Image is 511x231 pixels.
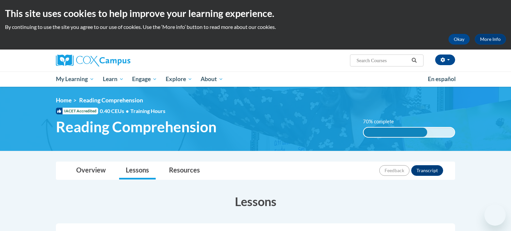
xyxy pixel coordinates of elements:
a: Cox Campus [56,55,182,66]
label: 70% complete [363,118,401,125]
iframe: Button to launch messaging window [484,204,506,226]
span: Explore [166,75,192,83]
span: My Learning [56,75,94,83]
input: Search Courses [356,57,409,64]
span: 0.40 CEUs [100,107,130,115]
a: Overview [70,162,112,179]
button: Account Settings [435,55,455,65]
button: Okay [448,34,470,45]
span: Reading Comprehension [56,118,217,136]
img: Cox Campus [56,55,130,66]
a: Lessons [119,162,156,179]
span: • [126,108,129,114]
a: Learn [98,71,128,87]
a: Home [56,97,72,104]
h2: This site uses cookies to help improve your learning experience. [5,7,506,20]
span: En español [428,75,456,82]
p: By continuing to use the site you agree to our use of cookies. Use the ‘More info’ button to read... [5,23,506,31]
a: More Info [475,34,506,45]
span: IACET Accredited [56,108,98,114]
a: En español [424,72,460,86]
a: Resources [162,162,207,179]
span: Reading Comprehension [79,97,143,104]
div: 70% complete [364,128,427,137]
span: About [201,75,223,83]
h3: Lessons [56,193,455,210]
span: Learn [103,75,124,83]
span: Training Hours [130,108,165,114]
a: Engage [128,71,161,87]
button: Search [409,57,419,64]
span: Engage [132,75,157,83]
button: Transcript [411,165,443,176]
div: Main menu [46,71,465,87]
button: Feedback [379,165,410,176]
a: About [197,71,228,87]
a: My Learning [52,71,98,87]
a: Explore [161,71,197,87]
